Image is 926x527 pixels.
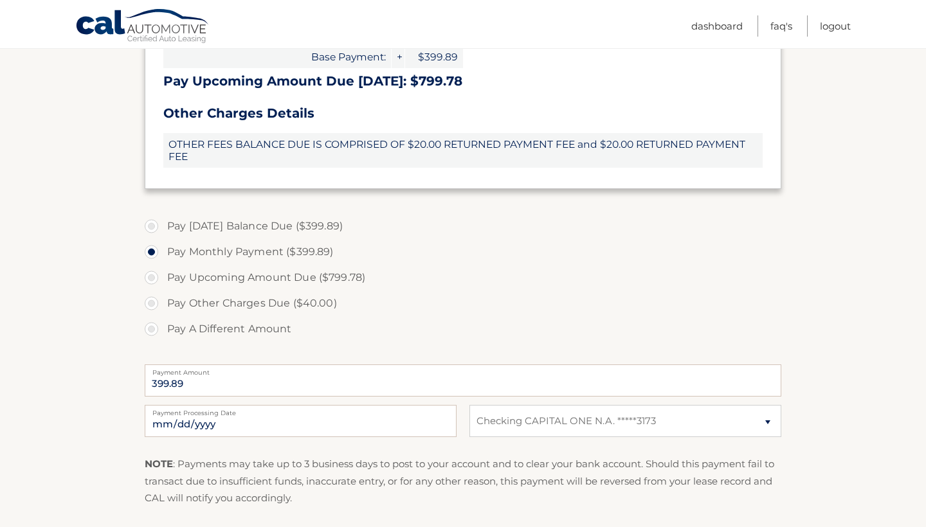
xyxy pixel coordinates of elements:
span: OTHER FEES BALANCE DUE IS COMPRISED OF $20.00 RETURNED PAYMENT FEE and $20.00 RETURNED PAYMENT FEE [163,133,763,168]
span: Base Payment: [163,46,391,68]
p: : Payments may take up to 3 business days to post to your account and to clear your bank account.... [145,456,781,506]
input: Payment Date [145,405,457,437]
label: Pay Monthly Payment ($399.89) [145,239,781,265]
input: Payment Amount [145,364,781,397]
h3: Other Charges Details [163,105,763,121]
a: FAQ's [770,15,792,37]
span: $399.89 [405,46,463,68]
label: Pay [DATE] Balance Due ($399.89) [145,213,781,239]
label: Pay Other Charges Due ($40.00) [145,290,781,316]
label: Payment Processing Date [145,405,457,415]
a: Cal Automotive [75,8,210,46]
span: + [392,46,404,68]
a: Logout [820,15,851,37]
label: Payment Amount [145,364,781,375]
label: Pay A Different Amount [145,316,781,342]
h3: Pay Upcoming Amount Due [DATE]: $799.78 [163,73,763,89]
a: Dashboard [691,15,743,37]
label: Pay Upcoming Amount Due ($799.78) [145,265,781,290]
strong: NOTE [145,458,173,470]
